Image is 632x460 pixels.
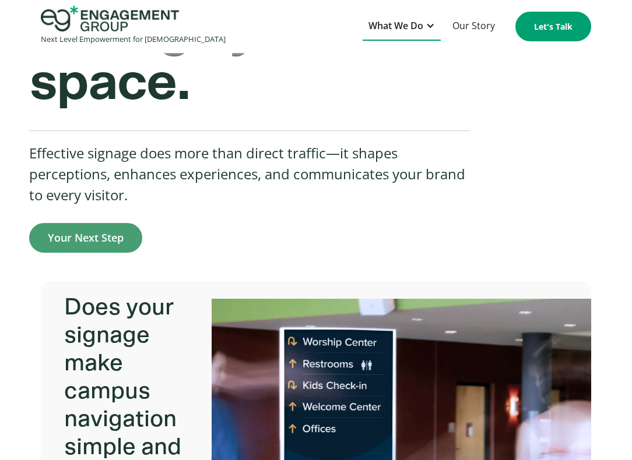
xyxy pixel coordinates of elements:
div: Next Level Empowerment for [DEMOGRAPHIC_DATA] [41,31,226,47]
a: Our Story [447,12,501,41]
a: Your Next Step [29,223,142,253]
div: What We Do [368,18,423,34]
p: Effective signage does more than direct traffic—it shapes perceptions, enhances experiences, and ... [29,143,469,206]
span: Phone number [192,95,259,108]
img: Engagement Group Logo Icon [41,6,179,31]
a: Let's Talk [515,12,591,41]
a: home [41,6,226,47]
div: What We Do [363,12,441,41]
span: Organization [192,47,250,60]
